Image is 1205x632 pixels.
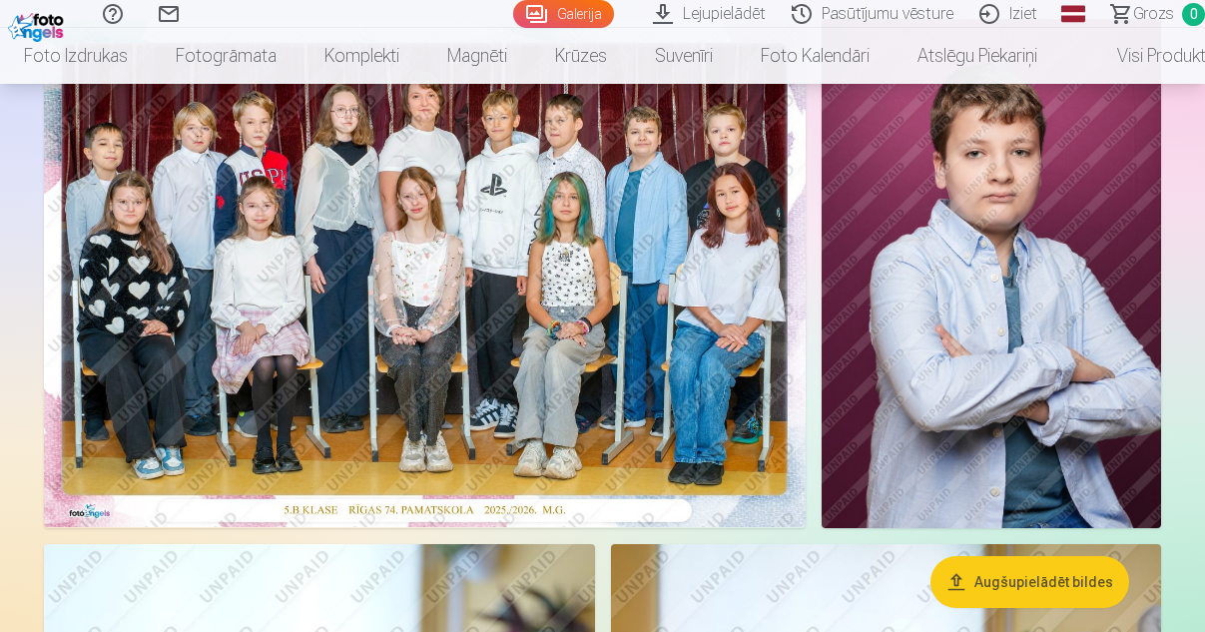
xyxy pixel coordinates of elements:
button: Augšupielādēt bildes [930,556,1129,608]
img: /fa1 [8,8,69,42]
span: Grozs [1133,2,1174,26]
a: Magnēti [423,28,531,84]
a: Atslēgu piekariņi [894,28,1061,84]
a: Foto kalendāri [737,28,894,84]
a: Krūzes [531,28,631,84]
span: 0 [1182,3,1205,26]
a: Komplekti [301,28,423,84]
a: Suvenīri [631,28,737,84]
a: Fotogrāmata [152,28,301,84]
